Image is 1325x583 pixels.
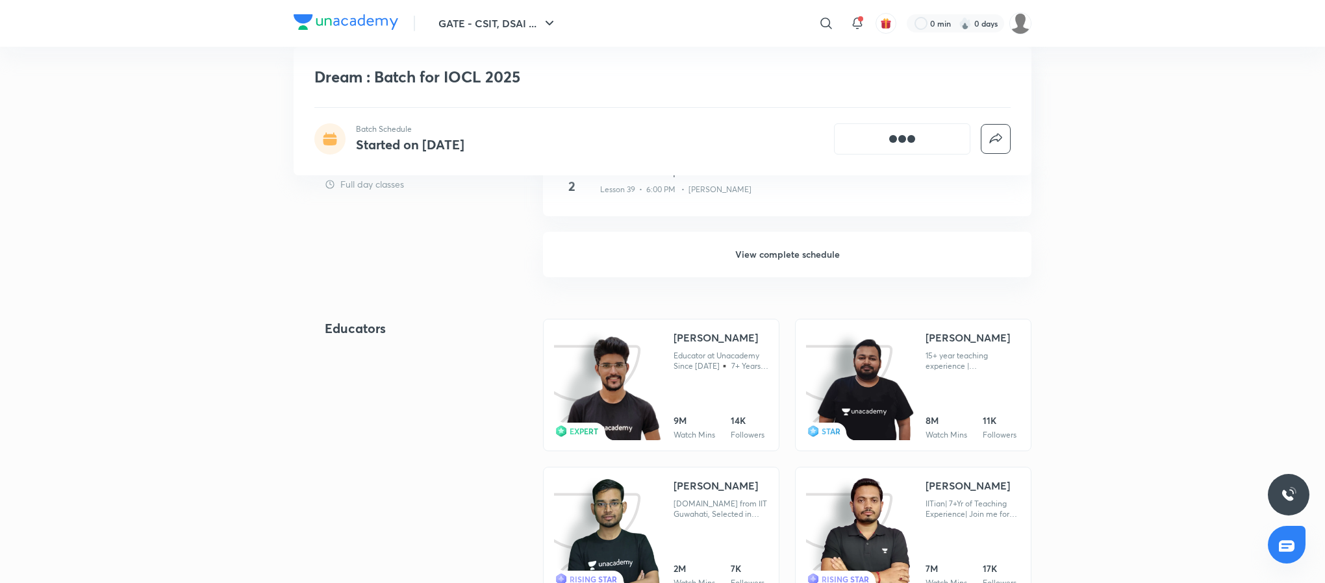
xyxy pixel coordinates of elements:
[674,351,768,371] div: Educator at Unacademy Since [DATE]▪️ 7+ Years of Teaching Experience▪️ Most followed Educator in ...
[834,123,970,155] button: [object Object]
[543,319,779,451] a: iconeducatorEXPERT[PERSON_NAME]Educator at Unacademy Since [DATE]▪️ 7+ Years of Teaching Experien...
[876,13,896,34] button: avatar
[926,414,967,427] div: 8M
[926,430,967,440] div: Watch Mins
[983,430,1016,440] div: Followers
[674,562,715,575] div: 2M
[983,414,1016,427] div: 11K
[674,478,758,493] div: [PERSON_NAME]
[731,414,764,427] div: 14K
[926,330,1010,345] div: [PERSON_NAME]
[822,426,840,436] span: STAR
[325,319,501,338] h4: Educators
[880,18,892,29] img: avatar
[959,17,972,30] img: streak
[806,330,903,440] img: icon
[1009,12,1031,34] img: Rajalakshmi
[543,232,1031,277] h6: View complete schedule
[356,136,464,153] h4: Started on [DATE]
[1281,487,1296,502] img: ttu
[674,330,758,345] div: [PERSON_NAME]
[926,499,1020,519] div: IITian| 7+Yr of Teaching Experience| Join me for Unmatchable learning Experience | Teaches GA, GS...
[570,426,598,436] span: EXPERT
[674,430,715,440] div: Watch Mins
[674,499,768,519] div: [DOMAIN_NAME] from IIT Guwahati, Selected in (HPCL & HURL), 10+ Years of Teaching Experience, Men...
[559,177,585,196] h4: 2
[795,319,1031,451] a: iconeducatorSTAR[PERSON_NAME]15+ year teaching experience |[DOMAIN_NAME] from IIT [GEOGRAPHIC_DAT...
[543,149,1031,232] a: Oct2Extraction Conceptual Session- IILesson 39 • 6:00 PM • [PERSON_NAME]
[564,336,662,442] img: educator
[340,177,404,191] p: Full day classes
[674,414,715,427] div: 9M
[731,562,764,575] div: 7K
[926,478,1010,493] div: [PERSON_NAME]
[926,351,1020,371] div: 15+ year teaching experience |[DOMAIN_NAME] from IIT [GEOGRAPHIC_DATA]| Helped thousands of stude...
[294,14,398,30] img: Company Logo
[294,14,398,33] a: Company Logo
[314,68,823,86] h1: Dream : Batch for IOCL 2025
[983,562,1016,575] div: 17K
[600,184,751,195] p: Lesson 39 • 6:00 PM • [PERSON_NAME]
[816,338,915,442] img: educator
[356,123,464,135] p: Batch Schedule
[731,430,764,440] div: Followers
[554,330,651,440] img: icon
[926,562,967,575] div: 7M
[431,10,565,36] button: GATE - CSIT, DSAI ...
